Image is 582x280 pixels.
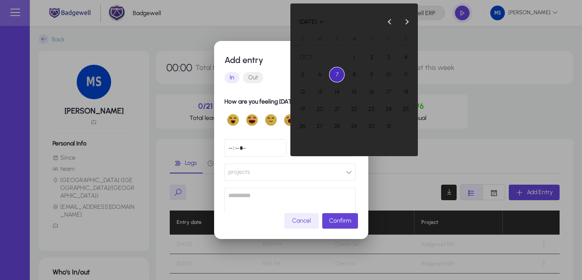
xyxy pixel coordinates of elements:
button: 5 Oct 2025 [294,66,311,83]
button: 20 Oct 2025 [311,101,328,118]
span: 23 [364,101,379,117]
button: 30 Oct 2025 [363,118,380,135]
span: 16 [364,84,379,100]
button: 23 Oct 2025 [363,101,380,118]
span: 21 [329,101,345,117]
button: 2 Oct 2025 [363,49,380,66]
button: 7 Oct 2025 [328,66,345,83]
button: 4 Oct 2025 [397,49,414,66]
span: 17 [381,84,396,100]
span: 13 [312,84,327,100]
span: 6 [312,67,327,82]
button: Next month [398,13,416,30]
span: F [388,36,390,42]
span: 2 [364,50,379,65]
span: 3 [381,50,396,65]
span: W [352,36,356,42]
span: 10 [381,67,396,82]
button: 15 Oct 2025 [345,83,363,101]
button: 16 Oct 2025 [363,83,380,101]
button: 14 Oct 2025 [328,83,345,101]
span: [DATE] [299,18,317,25]
button: 28 Oct 2025 [328,118,345,135]
span: 14 [329,84,345,100]
span: 15 [346,84,362,100]
button: 24 Oct 2025 [380,101,397,118]
span: 22 [346,101,362,117]
span: 29 [346,119,362,134]
span: M [317,36,322,42]
button: 13 Oct 2025 [311,83,328,101]
button: 17 Oct 2025 [380,83,397,101]
button: Previous month [381,13,398,30]
span: 11 [398,67,414,82]
span: 7 [329,67,345,82]
button: 19 Oct 2025 [294,101,311,118]
span: 1 [346,50,362,65]
button: 29 Oct 2025 [345,118,363,135]
span: 8 [346,67,362,82]
span: S [405,36,408,42]
span: 12 [295,84,310,100]
span: 4 [398,50,414,65]
button: 25 Oct 2025 [397,101,414,118]
span: 27 [312,119,327,134]
button: 27 Oct 2025 [311,118,328,135]
button: 31 Oct 2025 [380,118,397,135]
button: 3 Oct 2025 [380,49,397,66]
button: 9 Oct 2025 [363,66,380,83]
span: 5 [295,67,310,82]
button: 12 Oct 2025 [294,83,311,101]
span: 18 [398,84,414,100]
span: 24 [381,101,396,117]
button: 21 Oct 2025 [328,101,345,118]
button: 8 Oct 2025 [345,66,363,83]
span: 30 [364,119,379,134]
span: T [370,36,373,42]
span: 26 [295,119,310,134]
span: 9 [364,67,379,82]
td: OCT [294,49,345,66]
span: 28 [329,119,345,134]
button: 18 Oct 2025 [397,83,414,101]
span: 31 [381,119,396,134]
button: 1 Oct 2025 [345,49,363,66]
button: 22 Oct 2025 [345,101,363,118]
span: 19 [295,101,310,117]
span: S [301,36,304,42]
button: 6 Oct 2025 [311,66,328,83]
button: Choose month and year [296,14,327,29]
span: 20 [312,101,327,117]
button: 11 Oct 2025 [397,66,414,83]
button: 10 Oct 2025 [380,66,397,83]
span: 25 [398,101,414,117]
span: T [336,36,339,42]
button: 26 Oct 2025 [294,118,311,135]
